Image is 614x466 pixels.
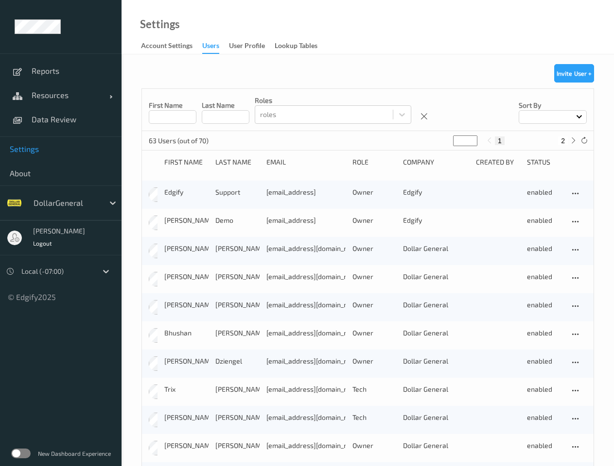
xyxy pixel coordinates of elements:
[352,356,397,366] div: Owner
[164,187,209,197] div: Edgify
[215,328,260,338] div: [PERSON_NAME]
[527,216,562,225] div: enabled
[266,441,346,450] div: [EMAIL_ADDRESS][DOMAIN_NAME]
[519,100,587,110] p: Sort by
[527,413,562,422] div: enabled
[266,384,346,394] div: [EMAIL_ADDRESS][DOMAIN_NAME]
[164,157,209,167] div: First Name
[403,328,469,338] div: Dollar General
[141,39,202,53] a: Account Settings
[164,244,209,253] div: [PERSON_NAME]
[352,384,397,394] div: Tech
[266,157,346,167] div: Email
[352,216,397,225] div: Owner
[164,356,209,366] div: [PERSON_NAME]
[164,413,209,422] div: [PERSON_NAME]
[403,413,469,422] div: Dollar General
[266,300,346,310] div: [EMAIL_ADDRESS][DOMAIN_NAME]
[352,328,397,338] div: Owner
[215,300,260,310] div: [PERSON_NAME]
[527,441,562,450] div: enabled
[352,244,397,253] div: Owner
[527,328,562,338] div: enabled
[202,39,229,54] a: users
[527,300,562,310] div: enabled
[266,244,346,253] div: [EMAIL_ADDRESS][DOMAIN_NAME]
[527,356,562,366] div: enabled
[266,328,346,338] div: [EMAIL_ADDRESS][DOMAIN_NAME]
[215,216,260,225] div: Demo
[215,272,260,282] div: [PERSON_NAME]
[255,96,411,105] p: roles
[215,384,260,394] div: [PERSON_NAME]
[352,187,397,197] div: Owner
[403,441,469,450] div: Dollar General
[352,300,397,310] div: Owner
[275,39,327,53] a: Lookup Tables
[352,441,397,450] div: Owner
[266,216,346,225] div: [EMAIL_ADDRESS]
[403,300,469,310] div: Dollar General
[266,356,346,366] div: [EMAIL_ADDRESS][DOMAIN_NAME]
[229,39,275,53] a: User Profile
[164,441,209,450] div: [PERSON_NAME]
[527,157,562,167] div: Status
[266,272,346,282] div: [EMAIL_ADDRESS][DOMAIN_NAME]
[527,244,562,253] div: enabled
[403,272,469,282] div: Dollar General
[215,441,260,450] div: [PERSON_NAME]
[149,100,196,110] p: First Name
[352,157,397,167] div: Role
[352,272,397,282] div: Owner
[164,272,209,282] div: [PERSON_NAME]
[527,272,562,282] div: enabled
[352,413,397,422] div: Tech
[403,187,469,197] div: Edgify
[527,384,562,394] div: enabled
[266,187,346,197] div: [EMAIL_ADDRESS]
[476,157,520,167] div: Created By
[215,413,260,422] div: [PERSON_NAME]
[164,384,209,394] div: Trix
[403,244,469,253] div: Dollar General
[275,41,317,53] div: Lookup Tables
[215,157,260,167] div: Last Name
[403,384,469,394] div: Dollar General
[215,356,260,366] div: Dziengel
[215,244,260,253] div: [PERSON_NAME]
[403,216,469,225] div: Edgify
[403,157,469,167] div: Company
[202,41,219,54] div: users
[403,356,469,366] div: Dollar General
[164,216,209,225] div: [PERSON_NAME]
[554,64,594,83] button: Invite User +
[164,300,209,310] div: [PERSON_NAME]
[229,41,265,53] div: User Profile
[202,100,249,110] p: Last Name
[558,136,568,145] button: 2
[141,41,193,53] div: Account Settings
[527,187,562,197] div: enabled
[140,19,180,29] a: Settings
[266,413,346,422] div: [EMAIL_ADDRESS][DOMAIN_NAME]
[164,328,209,338] div: Bhushan
[215,187,260,197] div: Support
[149,136,222,146] p: 63 Users (out of 70)
[495,136,505,145] button: 1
